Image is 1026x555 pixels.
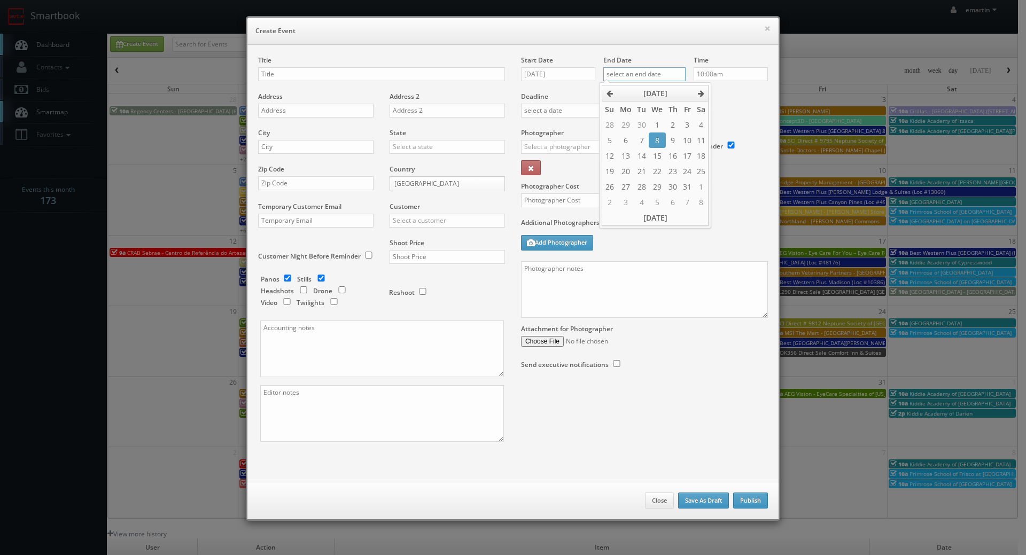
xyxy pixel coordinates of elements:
[390,165,415,174] label: Country
[666,148,680,163] td: 16
[666,194,680,210] td: 6
[649,148,665,163] td: 15
[617,148,634,163] td: 13
[634,179,649,194] td: 28
[258,56,271,65] label: Title
[261,298,277,307] label: Video
[680,163,694,179] td: 24
[694,132,709,148] td: 11
[666,163,680,179] td: 23
[297,298,324,307] label: Twilights
[258,165,284,174] label: Zip Code
[390,104,505,118] input: Address 2
[617,85,694,101] th: [DATE]
[617,101,634,118] th: Mo
[680,194,694,210] td: 7
[617,117,634,132] td: 29
[258,128,270,137] label: City
[521,140,628,154] input: Select a photographer
[617,179,634,194] td: 27
[603,56,632,65] label: End Date
[634,117,649,132] td: 30
[394,177,491,191] span: [GEOGRAPHIC_DATA]
[521,67,595,81] input: select a date
[649,163,665,179] td: 22
[602,179,617,194] td: 26
[602,117,617,132] td: 28
[602,148,617,163] td: 12
[521,360,609,369] label: Send executive notifications
[733,493,768,509] button: Publish
[694,101,709,118] th: Sa
[602,210,709,225] th: [DATE]
[390,202,420,211] label: Customer
[258,104,374,118] input: Address
[764,25,771,32] button: ×
[694,163,709,179] td: 25
[694,56,709,65] label: Time
[694,179,709,194] td: 1
[649,179,665,194] td: 29
[603,67,686,81] input: select an end date
[680,148,694,163] td: 17
[258,252,361,261] label: Customer Night Before Reminder
[634,163,649,179] td: 21
[678,493,729,509] button: Save As Draft
[521,235,593,251] button: Add Photographer
[602,132,617,148] td: 5
[694,148,709,163] td: 18
[666,117,680,132] td: 2
[634,101,649,118] th: Tu
[258,176,374,190] input: Zip Code
[634,194,649,210] td: 4
[521,193,644,207] input: Photographer Cost
[645,493,674,509] button: Close
[649,194,665,210] td: 5
[617,132,634,148] td: 6
[649,101,665,118] th: We
[521,218,768,232] label: Additional Photographers
[666,101,680,118] th: Th
[390,238,424,247] label: Shoot Price
[521,324,613,333] label: Attachment for Photographer
[634,148,649,163] td: 14
[390,92,419,101] label: Address 2
[521,56,553,65] label: Start Date
[680,117,694,132] td: 3
[390,140,505,154] input: Select a state
[261,286,294,295] label: Headshots
[390,176,505,191] a: [GEOGRAPHIC_DATA]
[513,182,776,191] label: Photographer Cost
[649,132,665,148] td: 8
[694,117,709,132] td: 4
[255,26,771,36] h6: Create Event
[666,132,680,148] td: 9
[521,104,601,118] input: select a date
[649,117,665,132] td: 1
[602,163,617,179] td: 19
[390,250,505,264] input: Shoot Price
[513,92,776,101] label: Deadline
[521,128,564,137] label: Photographer
[258,140,374,154] input: City
[258,214,374,228] input: Temporary Email
[680,179,694,194] td: 31
[680,132,694,148] td: 10
[261,275,279,284] label: Panos
[617,194,634,210] td: 3
[258,67,505,81] input: Title
[390,128,406,137] label: State
[258,202,341,211] label: Temporary Customer Email
[390,214,505,228] input: Select a customer
[602,101,617,118] th: Su
[258,92,283,101] label: Address
[389,288,415,297] label: Reshoot
[617,163,634,179] td: 20
[666,179,680,194] td: 30
[602,194,617,210] td: 2
[634,132,649,148] td: 7
[297,275,312,284] label: Stills
[694,194,709,210] td: 8
[680,101,694,118] th: Fr
[313,286,332,295] label: Drone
